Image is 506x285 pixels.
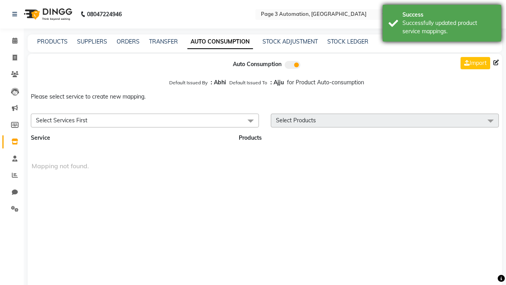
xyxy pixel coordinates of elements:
[262,38,318,45] a: STOCK ADJUSTMENT
[270,79,284,86] b: : Ajju
[402,19,495,36] div: Successfully updated product service mappings.
[287,79,364,86] span: for Product Auto-consumption
[36,117,87,124] span: Select Services First
[187,35,253,49] a: AUTO CONSUMPTION
[211,79,226,86] b: : Abhi
[149,38,178,45] a: TRANSFER
[276,117,316,124] span: Select Products
[31,134,50,141] span: Service
[229,79,267,86] label: Default Issued To
[28,89,502,104] p: Please select service to create new mapping.
[28,153,502,179] span: Mapping not found.
[402,11,495,19] div: Success
[77,38,107,45] a: SUPPLIERS
[169,79,208,86] label: Default Issued By
[87,3,122,25] b: 08047224946
[117,38,140,45] a: ORDERS
[327,38,368,45] a: STOCK LEDGER
[20,3,74,25] img: logo
[461,57,490,69] a: Import
[37,38,68,45] a: PRODUCTS
[193,60,340,69] div: Auto Consumption
[239,134,262,141] span: Products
